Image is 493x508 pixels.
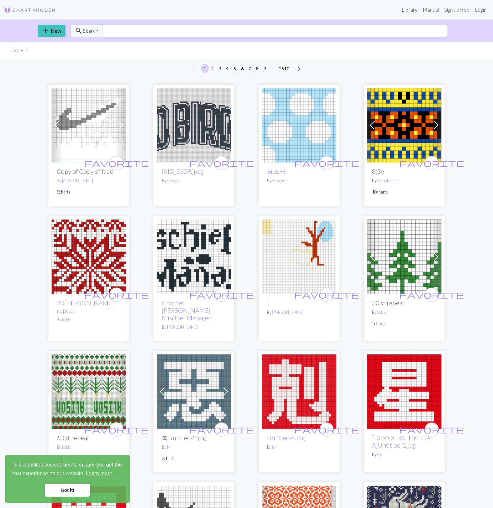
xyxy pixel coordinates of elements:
[372,299,436,307] h2: 30 st repeat
[267,309,331,315] p: By
[57,434,121,442] h2: 60 st repeat
[84,289,149,300] span: favorite
[85,469,113,478] a: learn more about cookies
[52,253,126,259] a: christmas
[377,178,399,183] a: Valontheline
[75,26,83,35] span: search
[246,64,254,73] button: 7
[231,64,239,73] button: 5
[367,219,441,294] img: Christmas Tree Socks
[167,178,180,183] a: ediepat
[84,424,149,434] span: favorite
[162,455,226,462] p: 2 charts
[267,168,285,175] a: 코스터
[262,121,336,127] a: 코스터
[52,354,126,429] img: Christmas Stocking
[399,157,464,170] i: favourite
[83,27,98,35] span: Search
[189,158,254,168] span: favorite
[472,3,489,16] a: Login
[223,64,231,73] button: 4
[272,444,277,450] a: Mj
[162,434,226,442] h2: 죄Untitled-2.jpg
[84,158,149,168] span: favorite
[10,47,23,53] li: Library
[399,158,464,168] span: favorite
[214,422,229,437] button: favourite
[377,452,382,457] a: Mj
[157,388,231,394] a: Untitled-2.jpg
[57,168,121,175] h2: Copy of Copy of fade
[201,64,209,73] button: 1
[157,253,231,259] a: Crochet Harry Potter Mischief Managed
[319,288,334,302] button: favourite
[292,64,305,74] button: Next
[38,25,66,37] a: New
[262,354,336,429] img: 극Untitled-4.jpg
[372,189,436,195] p: 10 charts
[52,121,126,127] a: Cuff Fade
[189,423,254,436] i: favourite
[294,423,359,436] i: favourite
[5,455,130,503] div: cookieconsent
[52,219,126,294] img: christmas
[319,422,334,437] button: favourite
[294,424,359,434] span: favorite
[425,288,439,302] button: favourite
[109,156,124,170] button: favourite
[399,289,464,300] span: favorite
[57,444,121,450] p: By
[189,288,254,301] i: favourite
[425,422,439,437] button: favourite
[189,157,254,170] i: favourite
[294,65,302,74] span: arrow_forward
[167,325,198,330] a: [PERSON_NAME]
[167,444,172,450] a: Mj
[399,423,464,436] i: favourite
[214,288,229,302] button: favourite
[367,253,441,259] a: Christmas Tree Socks
[84,423,149,436] i: favourite
[372,178,436,184] p: By
[62,317,71,322] a: kobbi
[189,424,254,434] span: favorite
[157,354,231,429] img: Untitled-2.jpg
[4,6,56,14] img: Logo
[157,219,231,294] img: Crochet Harry Potter Mischief Managed
[294,288,359,301] i: favourite
[372,309,436,315] p: By
[272,178,287,183] a: Yeonsim
[45,484,90,497] a: dismiss cookie message
[162,444,226,450] p: By
[377,310,387,315] a: kobbi
[52,388,126,394] a: Christmas Stocking
[372,168,436,175] h2: 8:36
[272,310,303,315] a: [PERSON_NAME]
[267,444,331,450] p: By
[216,64,224,73] button: 3
[294,157,359,170] i: favourite
[109,288,124,302] button: favourite
[294,65,302,73] i: Next
[372,321,436,327] p: 2 charts
[162,299,212,322] a: Crochet [PERSON_NAME] Mischief Managed
[57,189,121,195] p: 5 charts
[62,444,71,450] a: kobbi
[372,434,434,449] a: [DEMOGRAPHIC_DATA]Untitled-5.jpg
[214,156,229,170] button: favourite
[319,156,334,170] button: favourite
[367,354,441,429] img: Untitled-5.jpg
[42,26,50,35] span: add
[267,178,331,184] p: By
[52,88,126,162] img: Cuff Fade
[294,158,359,168] span: favorite
[267,299,271,307] a: 1
[57,178,121,184] p: By
[62,178,93,183] a: [PERSON_NAME]
[262,388,336,394] a: 극Untitled-4.jpg
[262,219,336,294] img: 1
[209,64,216,73] button: 2
[253,64,261,73] button: 8
[367,88,441,162] img: v pattern christmas
[162,178,226,184] p: By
